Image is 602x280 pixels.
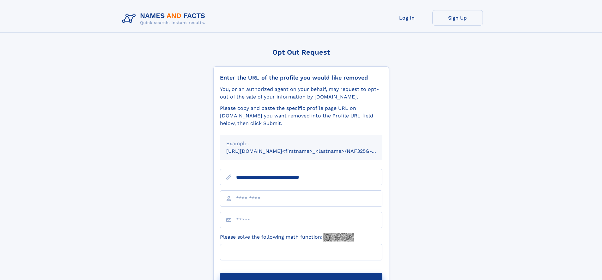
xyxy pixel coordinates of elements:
div: Please copy and paste the specific profile page URL on [DOMAIN_NAME] you want removed into the Pr... [220,104,382,127]
img: Logo Names and Facts [119,10,210,27]
div: Example: [226,140,376,147]
label: Please solve the following math function: [220,233,354,241]
div: You, or an authorized agent on your behalf, may request to opt-out of the sale of your informatio... [220,86,382,101]
a: Sign Up [432,10,483,26]
div: Opt Out Request [213,48,389,56]
div: Enter the URL of the profile you would like removed [220,74,382,81]
small: [URL][DOMAIN_NAME]<firstname>_<lastname>/NAF325G-xxxxxxxx [226,148,394,154]
a: Log In [382,10,432,26]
